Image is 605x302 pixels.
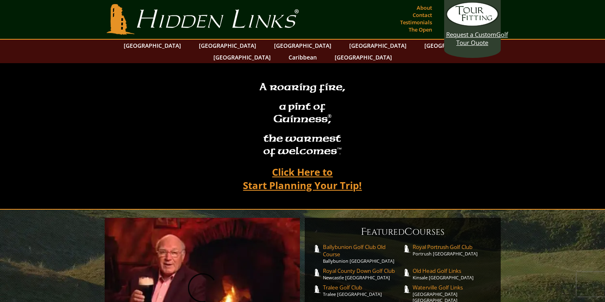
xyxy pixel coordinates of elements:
[361,225,367,238] span: F
[270,40,335,51] a: [GEOGRAPHIC_DATA]
[209,51,275,63] a: [GEOGRAPHIC_DATA]
[285,51,321,63] a: Caribbean
[323,267,403,281] a: Royal County Down Golf ClubNewcastle [GEOGRAPHIC_DATA]
[446,30,496,38] span: Request a Custom
[413,243,493,257] a: Royal Portrush Golf ClubPortrush [GEOGRAPHIC_DATA]
[323,243,403,264] a: Ballybunion Golf Club Old CourseBallybunion [GEOGRAPHIC_DATA]
[446,2,499,47] a: Request a CustomGolf Tour Quote
[413,243,493,251] span: Royal Portrush Golf Club
[323,243,403,258] span: Ballybunion Golf Club Old Course
[254,77,350,162] h2: A roaring fire, a pint of Guinness , the warmest of welcomesâ„¢.
[120,40,185,51] a: [GEOGRAPHIC_DATA]
[323,267,403,274] span: Royal County Down Golf Club
[323,284,403,297] a: Tralee Golf ClubTralee [GEOGRAPHIC_DATA]
[413,267,493,274] span: Old Head Golf Links
[331,51,396,63] a: [GEOGRAPHIC_DATA]
[413,267,493,281] a: Old Head Golf LinksKinsale [GEOGRAPHIC_DATA]
[235,162,370,195] a: Click Here toStart Planning Your Trip!
[413,284,493,291] span: Waterville Golf Links
[415,2,434,13] a: About
[411,9,434,21] a: Contact
[323,284,403,291] span: Tralee Golf Club
[420,40,486,51] a: [GEOGRAPHIC_DATA]
[407,24,434,35] a: The Open
[313,225,493,238] h6: eatured ourses
[398,17,434,28] a: Testimonials
[345,40,411,51] a: [GEOGRAPHIC_DATA]
[195,40,260,51] a: [GEOGRAPHIC_DATA]
[405,225,413,238] span: C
